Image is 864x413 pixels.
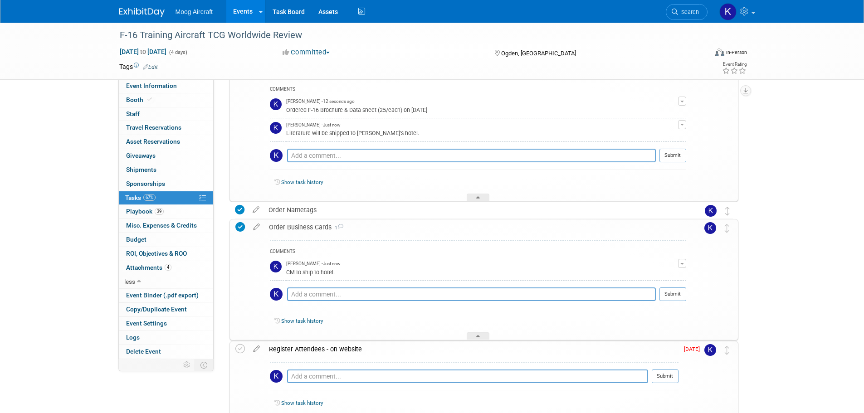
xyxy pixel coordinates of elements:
[126,110,140,117] span: Staff
[281,400,323,406] a: Show task history
[126,236,146,243] span: Budget
[652,369,679,383] button: Submit
[124,278,135,285] span: less
[678,9,699,15] span: Search
[126,250,187,257] span: ROI, Objectives & ROO
[139,48,147,55] span: to
[195,359,213,371] td: Toggle Event Tabs
[249,223,264,231] a: edit
[715,49,724,56] img: Format-Inperson.png
[119,93,213,107] a: Booth
[126,348,161,355] span: Delete Event
[270,248,686,257] div: COMMENTS
[281,318,323,324] a: Show task history
[119,121,213,135] a: Travel Reservations
[286,105,678,114] div: Ordered F-16 Brochure & Data sheet (25/each) on [DATE]
[119,303,213,316] a: Copy/Duplicate Event
[286,122,340,128] span: [PERSON_NAME] - Just now
[705,205,717,217] img: Kelsey Blackley
[126,152,156,159] span: Giveaways
[119,331,213,345] a: Logs
[119,177,213,191] a: Sponsorships
[722,62,747,67] div: Event Rating
[684,346,704,352] span: [DATE]
[168,49,187,55] span: (4 days)
[726,49,747,56] div: In-Person
[249,345,264,353] a: edit
[119,149,213,163] a: Giveaways
[264,219,686,235] div: Order Business Cards
[176,8,213,15] span: Moog Aircraft
[126,82,177,89] span: Event Information
[659,149,686,162] button: Submit
[666,4,708,20] a: Search
[704,344,716,356] img: Kelsey Blackley
[286,267,678,276] div: CM to ship to hotel.
[119,233,213,247] a: Budget
[725,346,729,355] i: Move task
[126,138,180,145] span: Asset Reservations
[719,3,737,20] img: Kelsey Blackley
[155,208,164,215] span: 39
[126,222,197,229] span: Misc. Expenses & Credits
[725,207,730,215] i: Move task
[126,292,199,299] span: Event Binder (.pdf export)
[126,334,140,341] span: Logs
[332,225,343,231] span: 1
[270,288,283,301] img: Kelsey Blackley
[119,345,213,359] a: Delete Event
[264,202,687,218] div: Order Nametags
[126,180,165,187] span: Sponsorships
[126,124,181,131] span: Travel Reservations
[119,247,213,261] a: ROI, Objectives & ROO
[119,317,213,330] a: Event Settings
[286,98,355,105] span: [PERSON_NAME] - 12 seconds ago
[125,194,156,201] span: Tasks
[126,96,154,103] span: Booth
[119,79,213,93] a: Event Information
[119,219,213,233] a: Misc. Expenses & Credits
[270,149,283,162] img: Kelsey Blackley
[119,135,213,149] a: Asset Reservations
[270,370,283,383] img: Kelsey Blackley
[264,341,679,357] div: Register Attendees - on website
[126,264,171,271] span: Attachments
[270,122,282,134] img: Kelsey Blackley
[119,107,213,121] a: Staff
[270,261,282,272] img: Kelsey Blackley
[143,194,156,201] span: 67%
[143,64,158,70] a: Edit
[117,27,694,44] div: F-16 Training Aircraft TCG Worldwide Review
[165,264,171,271] span: 4
[147,97,152,102] i: Booth reservation complete
[126,208,164,215] span: Playbook
[179,359,195,371] td: Personalize Event Tab Strip
[654,47,747,61] div: Event Format
[248,206,264,214] a: edit
[119,8,165,17] img: ExhibitDay
[119,62,158,71] td: Tags
[126,320,167,327] span: Event Settings
[119,275,213,289] a: less
[119,205,213,219] a: Playbook39
[286,128,678,137] div: Literature will be shipped to [PERSON_NAME]'s hotel.
[270,85,686,95] div: COMMENTS
[119,261,213,275] a: Attachments4
[119,163,213,177] a: Shipments
[501,50,576,57] span: Ogden, [GEOGRAPHIC_DATA]
[704,222,716,234] img: Kelsey Blackley
[126,166,156,173] span: Shipments
[119,48,167,56] span: [DATE] [DATE]
[659,287,686,301] button: Submit
[286,261,340,267] span: [PERSON_NAME] - Just now
[281,179,323,185] a: Show task history
[119,289,213,302] a: Event Binder (.pdf export)
[725,224,729,233] i: Move task
[279,48,333,57] button: Committed
[119,191,213,205] a: Tasks67%
[270,98,282,110] img: Kelsey Blackley
[126,306,187,313] span: Copy/Duplicate Event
